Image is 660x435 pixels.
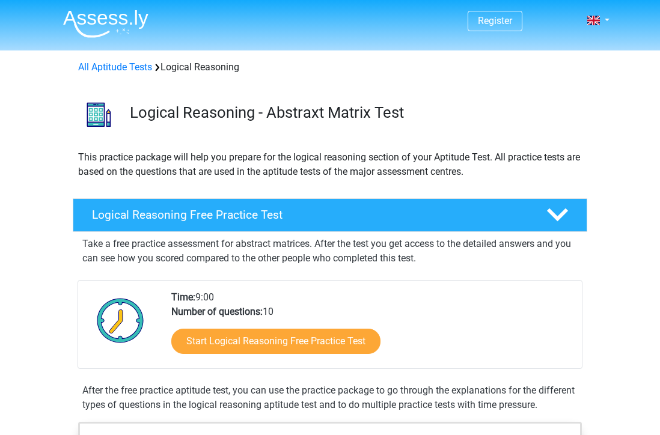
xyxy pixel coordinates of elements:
[78,383,582,412] div: After the free practice aptitude test, you can use the practice package to go through the explana...
[130,103,578,122] h3: Logical Reasoning - Abstraxt Matrix Test
[73,89,124,140] img: logical reasoning
[63,10,148,38] img: Assessly
[478,15,512,26] a: Register
[171,306,263,317] b: Number of questions:
[92,208,527,222] h4: Logical Reasoning Free Practice Test
[171,329,380,354] a: Start Logical Reasoning Free Practice Test
[171,291,195,303] b: Time:
[78,61,152,73] a: All Aptitude Tests
[82,237,578,266] p: Take a free practice assessment for abstract matrices. After the test you get access to the detai...
[90,290,151,350] img: Clock
[162,290,581,368] div: 9:00 10
[73,60,587,75] div: Logical Reasoning
[78,150,582,179] p: This practice package will help you prepare for the logical reasoning section of your Aptitude Te...
[68,198,592,232] a: Logical Reasoning Free Practice Test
